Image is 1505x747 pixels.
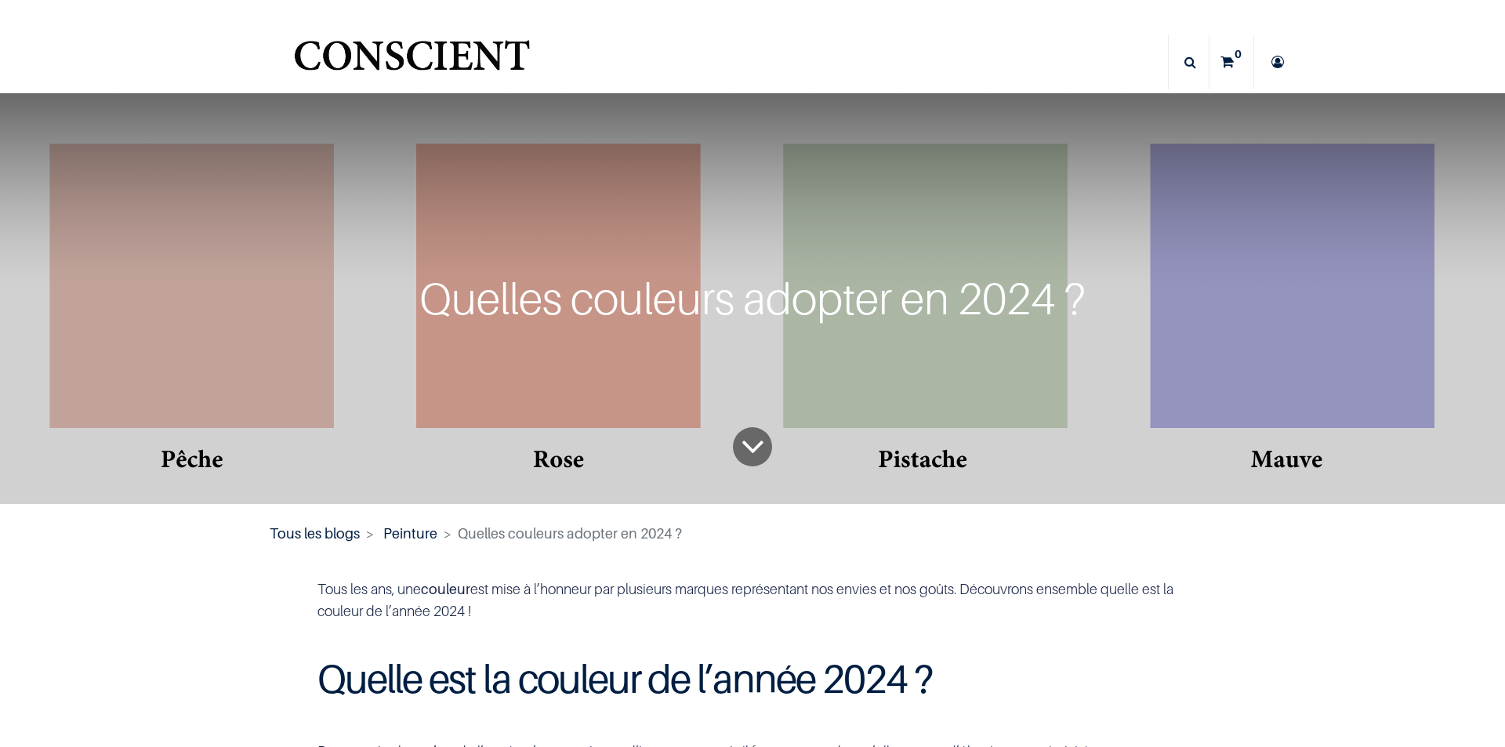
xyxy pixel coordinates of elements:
[1231,46,1246,62] sup: 0
[317,581,325,597] span: T
[270,525,360,542] a: Tous les blogs
[458,525,682,542] span: Quelles couleurs adopter en 2024 ?
[317,657,1188,700] h1: Quelle est la couleur de l’année 2024 ?
[216,266,1289,332] div: Quelles couleurs adopter en 2024 ?
[291,31,533,93] img: Conscient
[1209,34,1253,89] a: 0
[291,31,533,93] a: Logo of Conscient
[317,581,1173,619] span: ous les ans, une est mise à l’honneur par plusieurs marques représentant nos envies et nos goûts....
[383,525,437,542] a: Peinture
[421,581,470,597] b: couleur
[270,523,1236,544] nav: fil d'Ariane
[741,415,765,479] i: To blog content
[733,427,772,466] a: To blog content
